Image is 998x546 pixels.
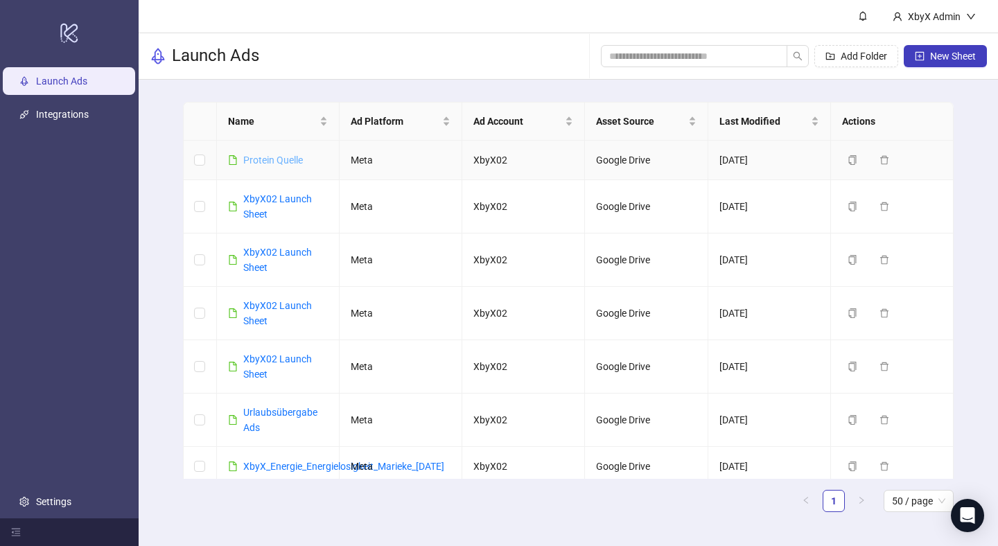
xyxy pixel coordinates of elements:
[848,155,857,165] span: copy
[879,461,889,471] span: delete
[340,447,462,486] td: Meta
[340,141,462,180] td: Meta
[228,308,238,318] span: file
[462,287,585,340] td: XbyX02
[951,499,984,532] div: Open Intercom Messenger
[884,490,954,512] div: Page Size
[708,234,831,287] td: [DATE]
[340,234,462,287] td: Meta
[228,415,238,425] span: file
[879,155,889,165] span: delete
[243,193,312,220] a: XbyX02 Launch Sheet
[585,141,708,180] td: Google Drive
[228,114,317,129] span: Name
[814,45,898,67] button: Add Folder
[462,180,585,234] td: XbyX02
[36,109,89,120] a: Integrations
[892,491,945,511] span: 50 / page
[848,415,857,425] span: copy
[172,45,259,67] h3: Launch Ads
[150,48,166,64] span: rocket
[802,496,810,504] span: left
[585,103,708,141] th: Asset Source
[831,103,954,141] th: Actions
[930,51,976,62] span: New Sheet
[848,362,857,371] span: copy
[340,394,462,447] td: Meta
[11,527,21,537] span: menu-fold
[795,490,817,512] button: left
[243,461,444,472] a: XbyX_Energie_Energielosigkeit_Marieke_[DATE]
[340,103,462,141] th: Ad Platform
[857,496,866,504] span: right
[966,12,976,21] span: down
[585,394,708,447] td: Google Drive
[902,9,966,24] div: XbyX Admin
[904,45,987,67] button: New Sheet
[340,340,462,394] td: Meta
[858,11,868,21] span: bell
[462,103,585,141] th: Ad Account
[243,300,312,326] a: XbyX02 Launch Sheet
[823,491,844,511] a: 1
[462,141,585,180] td: XbyX02
[340,287,462,340] td: Meta
[217,103,340,141] th: Name
[243,353,312,380] a: XbyX02 Launch Sheet
[462,394,585,447] td: XbyX02
[825,51,835,61] span: folder-add
[596,114,685,129] span: Asset Source
[708,340,831,394] td: [DATE]
[708,287,831,340] td: [DATE]
[462,234,585,287] td: XbyX02
[879,308,889,318] span: delete
[585,287,708,340] td: Google Drive
[719,114,808,129] span: Last Modified
[879,202,889,211] span: delete
[228,362,238,371] span: file
[879,415,889,425] span: delete
[841,51,887,62] span: Add Folder
[879,362,889,371] span: delete
[708,447,831,486] td: [DATE]
[36,496,71,507] a: Settings
[243,407,317,433] a: Urlaubsübergabe Ads
[228,155,238,165] span: file
[850,490,873,512] li: Next Page
[708,394,831,447] td: [DATE]
[228,202,238,211] span: file
[708,141,831,180] td: [DATE]
[351,114,439,129] span: Ad Platform
[848,255,857,265] span: copy
[243,247,312,273] a: XbyX02 Launch Sheet
[462,447,585,486] td: XbyX02
[823,490,845,512] li: 1
[793,51,803,61] span: search
[340,180,462,234] td: Meta
[462,340,585,394] td: XbyX02
[228,255,238,265] span: file
[585,340,708,394] td: Google Drive
[795,490,817,512] li: Previous Page
[893,12,902,21] span: user
[228,461,238,471] span: file
[850,490,873,512] button: right
[36,76,87,87] a: Launch Ads
[848,461,857,471] span: copy
[879,255,889,265] span: delete
[585,234,708,287] td: Google Drive
[585,447,708,486] td: Google Drive
[708,180,831,234] td: [DATE]
[585,180,708,234] td: Google Drive
[848,308,857,318] span: copy
[708,103,831,141] th: Last Modified
[243,155,303,166] a: Protein Quelle
[473,114,562,129] span: Ad Account
[848,202,857,211] span: copy
[915,51,925,61] span: plus-square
